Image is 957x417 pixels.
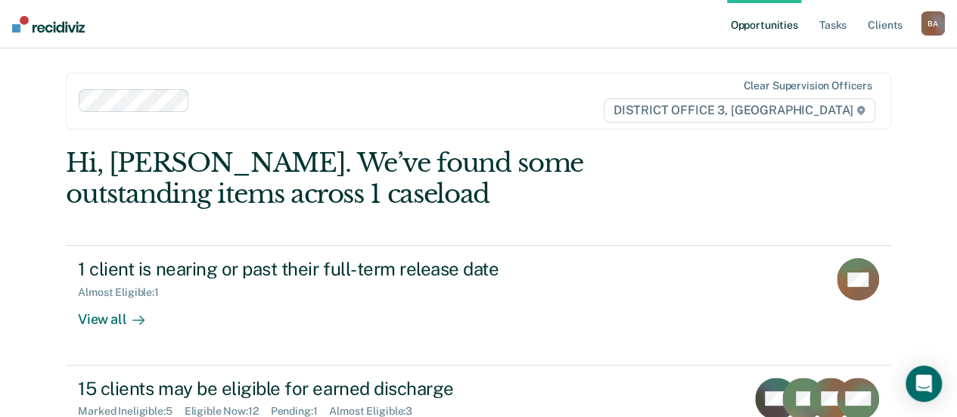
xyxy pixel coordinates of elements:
span: DISTRICT OFFICE 3, [GEOGRAPHIC_DATA] [604,98,875,123]
button: BA [921,11,945,36]
div: Clear supervision officers [743,79,872,92]
div: Hi, [PERSON_NAME]. We’ve found some outstanding items across 1 caseload [66,148,726,210]
div: B A [921,11,945,36]
div: 1 client is nearing or past their full-term release date [78,258,609,280]
a: 1 client is nearing or past their full-term release dateAlmost Eligible:1View all [66,245,891,365]
div: View all [78,299,163,328]
div: Open Intercom Messenger [906,366,942,402]
div: Almost Eligible : 1 [78,286,171,299]
div: 15 clients may be eligible for earned discharge [78,378,609,400]
img: Recidiviz [12,16,85,33]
